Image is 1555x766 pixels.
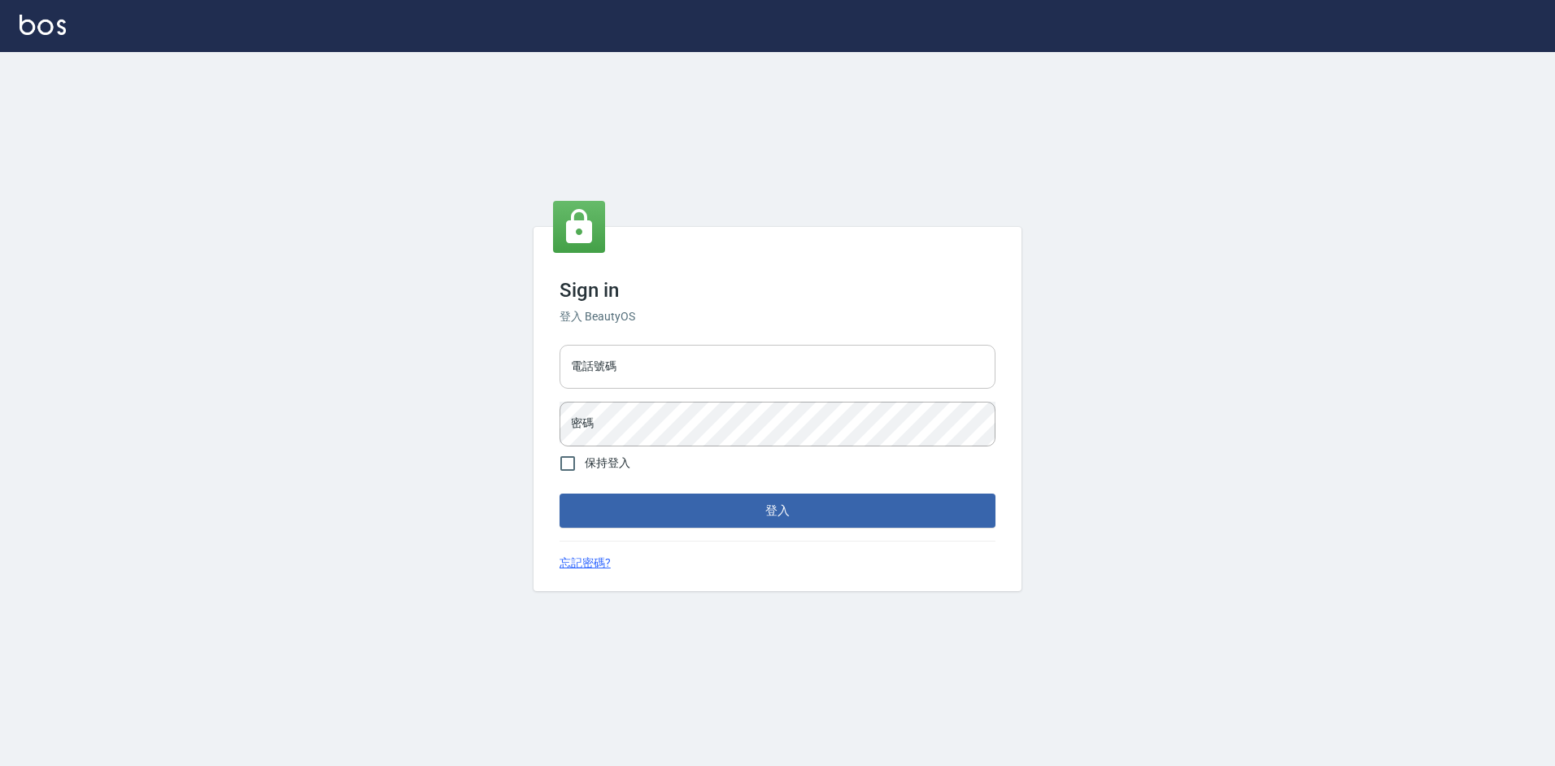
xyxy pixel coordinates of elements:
a: 忘記密碼? [560,555,611,572]
span: 保持登入 [585,455,630,472]
img: Logo [20,15,66,35]
h6: 登入 BeautyOS [560,308,995,325]
h3: Sign in [560,279,995,302]
button: 登入 [560,494,995,528]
